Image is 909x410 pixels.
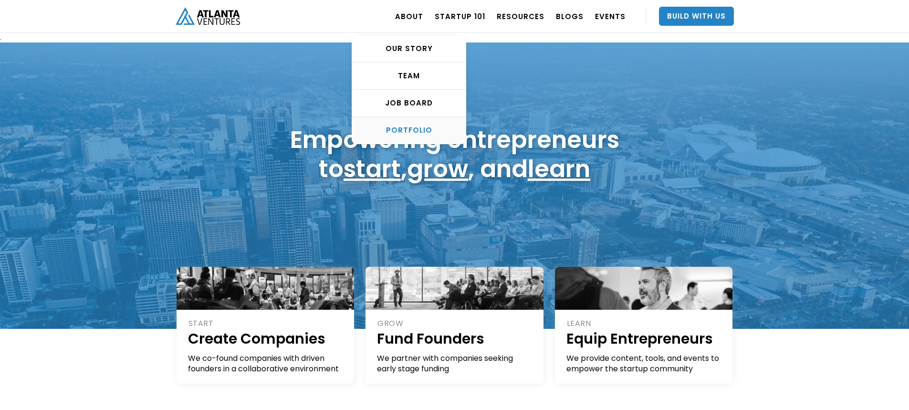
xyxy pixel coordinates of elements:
a: STARTCreate CompaniesWe co-found companies with driven founders in a collaborative environment [177,267,355,384]
a: learn [528,152,590,186]
h1: Equip Entrepreneurs [566,329,722,348]
a: Job Board [352,90,466,117]
h1: Empowering entrepreneurs to , , and [290,125,619,183]
a: PORTFOLIO [352,117,466,144]
div: PORTFOLIO [352,126,466,135]
div: TEAM [352,71,466,81]
h1: Fund Founders [377,329,533,348]
div: We co-found companies with driven founders in a collaborative environment [188,353,344,374]
div: START [188,318,344,329]
a: Build With Us [659,7,734,26]
div: LEARN [567,318,722,329]
div: We partner with companies seeking early stage funding [377,353,533,374]
div: GROW [377,318,533,329]
a: start [344,152,401,186]
a: GROWFund FoundersWe partner with companies seeking early stage funding [366,267,543,384]
a: Startup 101 [435,3,485,30]
a: BLOGS [556,3,584,30]
a: OUR STORY [352,35,466,63]
a: RESOURCES [497,3,544,30]
div: We provide content, tools, and events to empower the startup community [566,353,722,374]
div: OUR STORY [352,44,466,53]
h1: Create Companies [188,329,344,348]
div: Job Board [352,98,466,108]
a: LEARNEquip EntrepreneursWe provide content, tools, and events to empower the startup community [555,267,733,384]
a: grow [407,152,468,186]
a: EVENTS [595,3,626,30]
a: ABOUT [395,3,423,30]
a: TEAM [352,63,466,90]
